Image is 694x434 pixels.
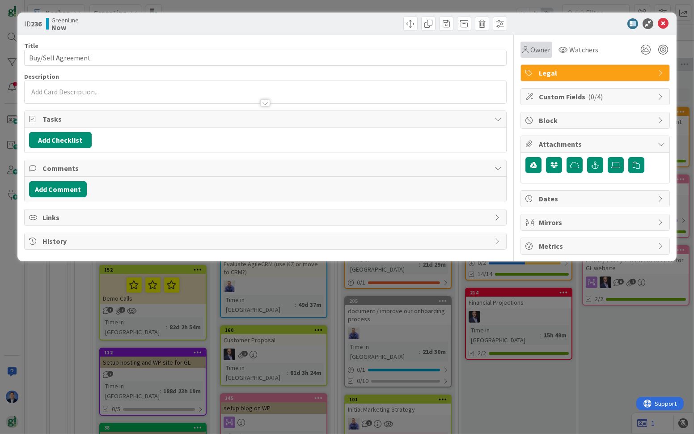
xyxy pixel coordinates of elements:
[539,217,653,228] span: Mirrors
[539,241,653,251] span: Metrics
[42,212,490,223] span: Links
[42,236,490,247] span: History
[24,50,507,66] input: type card name here...
[24,42,38,50] label: Title
[51,24,79,31] b: Now
[51,17,79,24] span: GreenLine
[19,1,41,12] span: Support
[569,44,598,55] span: Watchers
[539,68,653,78] span: Legal
[42,163,490,174] span: Comments
[24,18,42,29] span: ID
[539,115,653,126] span: Block
[539,193,653,204] span: Dates
[42,114,490,124] span: Tasks
[24,72,59,81] span: Description
[530,44,550,55] span: Owner
[539,139,653,149] span: Attachments
[31,19,42,28] b: 236
[29,181,87,197] button: Add Comment
[588,92,603,101] span: ( 0/4 )
[539,91,653,102] span: Custom Fields
[29,132,92,148] button: Add Checklist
